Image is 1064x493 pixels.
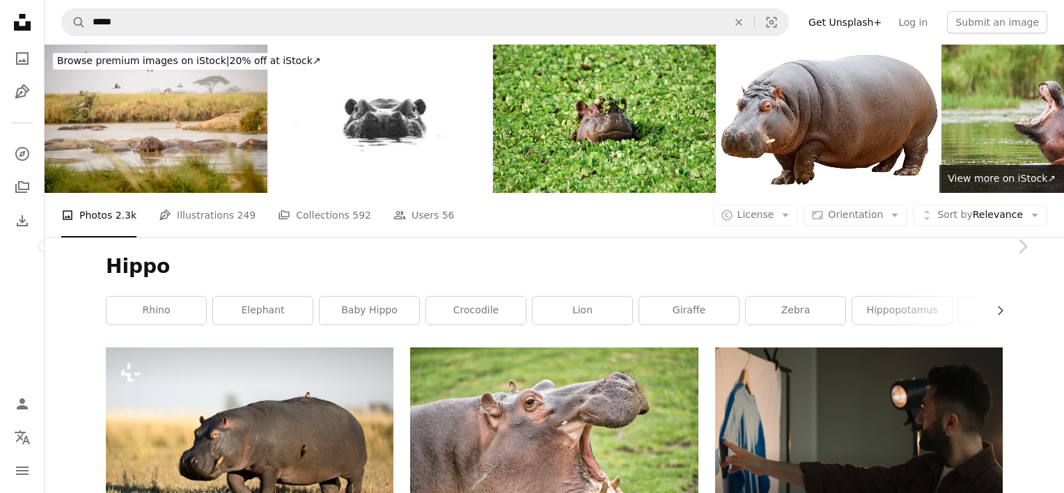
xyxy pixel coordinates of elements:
[533,297,632,324] a: lion
[8,140,36,168] a: Explore
[947,11,1047,33] button: Submit an image
[269,45,492,193] img: A hippo emerges from the water, its eyes and ears peeking above the surface in a minimalist black...
[410,437,698,450] a: gray hipopotamos
[639,297,739,324] a: giraffe
[57,55,229,66] span: Browse premium images on iStock |
[8,457,36,485] button: Menu
[426,297,526,324] a: crocodile
[980,180,1064,313] a: Next
[442,208,455,223] span: 56
[106,254,1003,279] h1: Hippo
[8,390,36,418] a: Log in / Sign up
[106,437,393,449] a: A hippo out of water in Chobe National Park, Botswana.
[213,297,313,324] a: elephant
[237,208,256,223] span: 249
[713,204,799,226] button: License
[107,297,206,324] a: rhino
[937,209,972,220] span: Sort by
[913,204,1047,226] button: Sort byRelevance
[61,8,789,36] form: Find visuals sitewide
[8,45,36,72] a: Photos
[800,11,890,33] a: Get Unsplash+
[320,297,419,324] a: baby hippo
[159,193,256,237] a: Illustrations 249
[959,297,1058,324] a: animal
[45,45,267,193] img: Herd of hippos submerged in water, Serengeti National Park
[939,165,1064,193] a: View more on iStock↗
[746,297,845,324] a: zebra
[62,9,86,36] button: Search Unsplash
[45,45,334,78] a: Browse premium images on iStock|20% off at iStock↗
[8,173,36,201] a: Collections
[852,297,952,324] a: hippopotamus
[352,208,371,223] span: 592
[493,45,716,193] img: Wild African Hippo with Head Above Floating Water Lettuce
[8,78,36,106] a: Illustrations
[948,173,1056,184] span: View more on iStock ↗
[8,423,36,451] button: Language
[737,209,774,220] span: License
[828,209,883,220] span: Orientation
[393,193,455,237] a: Users 56
[937,208,1023,222] span: Relevance
[717,45,940,193] img: Hippo with clipping path on white background
[57,55,321,66] span: 20% off at iStock ↗
[804,204,907,226] button: Orientation
[755,9,788,36] button: Visual search
[890,11,936,33] a: Log in
[278,193,371,237] a: Collections 592
[723,9,754,36] button: Clear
